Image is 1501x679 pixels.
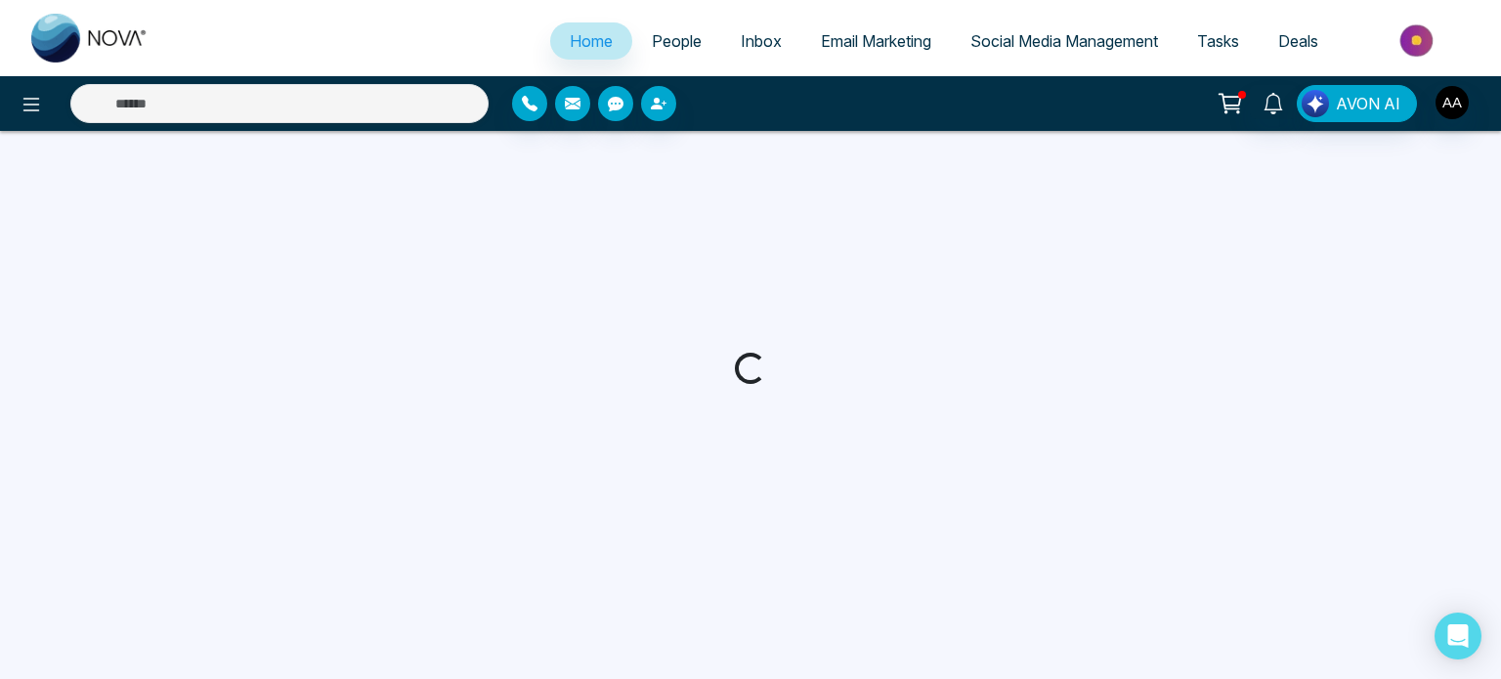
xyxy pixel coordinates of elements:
span: AVON AI [1336,92,1400,115]
a: Inbox [721,22,801,60]
div: Open Intercom Messenger [1435,613,1481,659]
button: AVON AI [1297,85,1417,122]
a: Email Marketing [801,22,951,60]
span: Inbox [741,31,782,51]
img: Lead Flow [1302,90,1329,117]
span: Email Marketing [821,31,931,51]
img: User Avatar [1436,86,1469,119]
img: Market-place.gif [1348,19,1489,63]
span: People [652,31,702,51]
span: Deals [1278,31,1318,51]
a: Social Media Management [951,22,1178,60]
span: Home [570,31,613,51]
a: People [632,22,721,60]
a: Home [550,22,632,60]
img: Nova CRM Logo [31,14,149,63]
a: Deals [1259,22,1338,60]
span: Social Media Management [970,31,1158,51]
a: Tasks [1178,22,1259,60]
span: Tasks [1197,31,1239,51]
